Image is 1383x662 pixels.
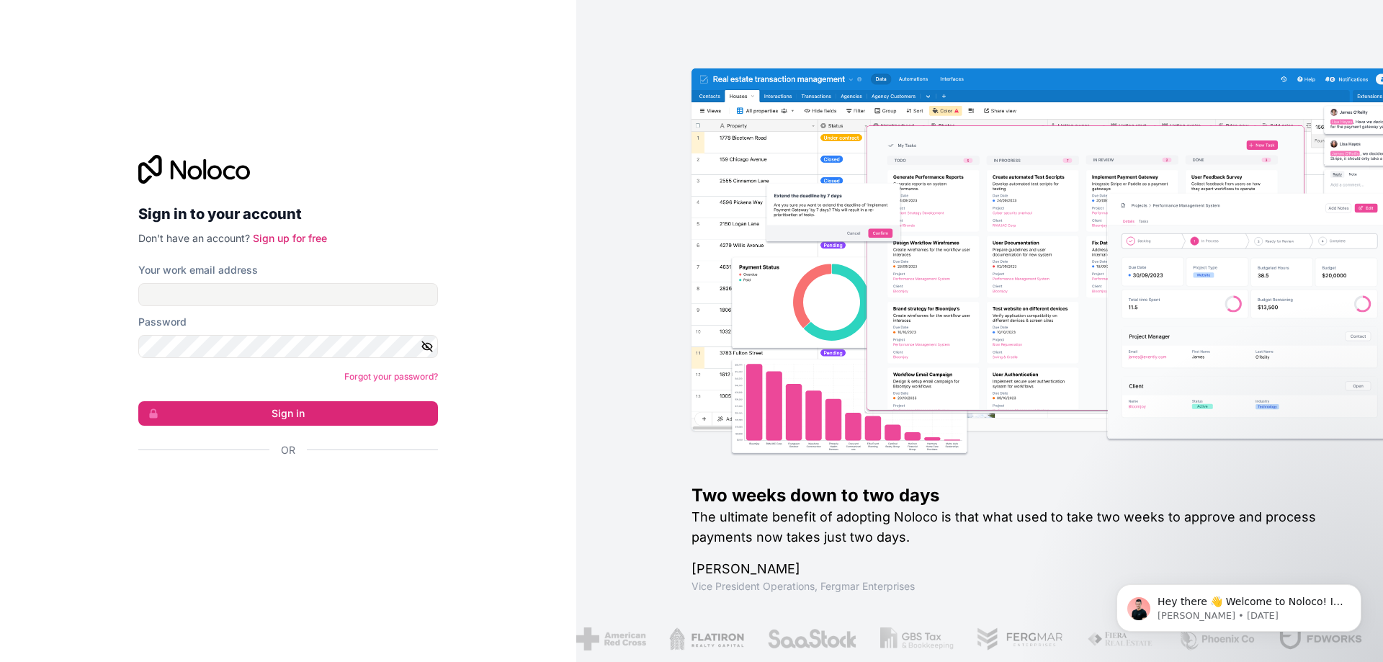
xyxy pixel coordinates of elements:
[691,484,1337,507] h1: Two weeks down to two days
[691,579,1337,594] h1: Vice President Operations , Fergmar Enterprises
[138,283,438,306] input: Email address
[138,401,438,426] button: Sign in
[1095,554,1383,655] iframe: Intercom notifications message
[344,371,438,382] a: Forgot your password?
[1087,627,1155,650] img: /assets/fiera-fwj2N5v4.png
[138,263,258,277] label: Your work email address
[691,559,1337,579] h1: [PERSON_NAME]
[576,627,646,650] img: /assets/american-red-cross-BAupjrZR.png
[691,507,1337,547] h2: The ultimate benefit of adopting Noloco is that what used to take two weeks to approve and proces...
[880,627,954,650] img: /assets/gbstax-C-GtDUiK.png
[766,627,857,650] img: /assets/saastock-C6Zbiodz.png
[138,201,438,227] h2: Sign in to your account
[138,232,250,244] span: Don't have an account?
[281,443,295,457] span: Or
[669,627,744,650] img: /assets/flatiron-C8eUkumj.png
[131,473,434,505] iframe: Sign in with Google Button
[138,335,438,358] input: Password
[976,627,1064,650] img: /assets/fergmar-CudnrXN5.png
[253,232,327,244] a: Sign up for free
[138,315,187,329] label: Password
